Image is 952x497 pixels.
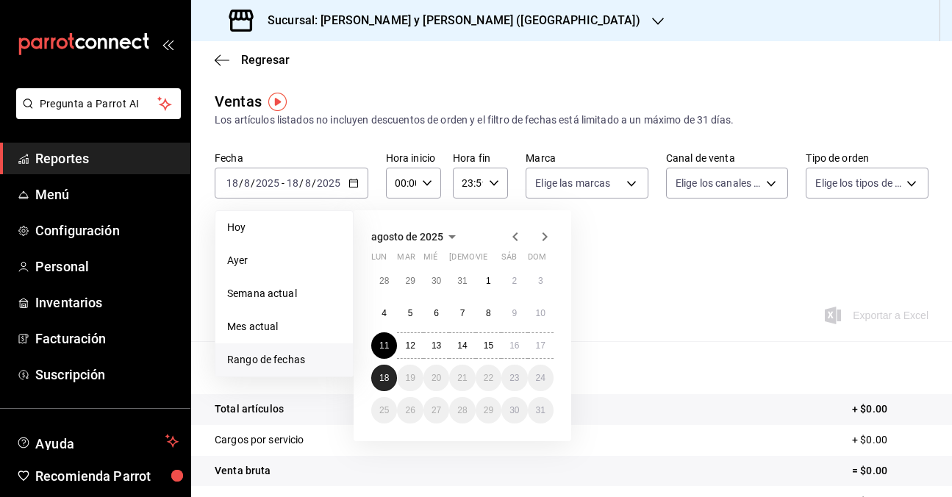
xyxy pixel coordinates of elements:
span: / [251,177,255,189]
input: -- [286,177,299,189]
input: ---- [316,177,341,189]
button: 14 de agosto de 2025 [449,332,475,359]
button: 13 de agosto de 2025 [423,332,449,359]
font: Suscripción [35,367,105,382]
abbr: 31 de agosto de 2025 [536,405,545,415]
button: 10 de agosto de 2025 [528,300,554,326]
abbr: 3 de agosto de 2025 [538,276,543,286]
button: 23 de agosto de 2025 [501,365,527,391]
abbr: 28 de agosto de 2025 [457,405,467,415]
abbr: 1 de agosto de 2025 [486,276,491,286]
button: open_drawer_menu [162,38,173,50]
abbr: 14 de agosto de 2025 [457,340,467,351]
button: 5 de agosto de 2025 [397,300,423,326]
abbr: 15 de agosto de 2025 [484,340,493,351]
button: 22 de agosto de 2025 [476,365,501,391]
span: Regresar [241,53,290,67]
button: 18 de agosto de 2025 [371,365,397,391]
button: 30 de agosto de 2025 [501,397,527,423]
abbr: 29 de agosto de 2025 [484,405,493,415]
abbr: 20 de agosto de 2025 [432,373,441,383]
abbr: jueves [449,252,536,268]
span: Semana actual [227,286,341,301]
span: - [282,177,284,189]
img: Marcador de información sobre herramientas [268,93,287,111]
button: Pregunta a Parrot AI [16,88,181,119]
p: Total artículos [215,401,284,417]
input: -- [304,177,312,189]
abbr: 28 de julio de 2025 [379,276,389,286]
button: 19 de agosto de 2025 [397,365,423,391]
abbr: 11 de agosto de 2025 [379,340,389,351]
font: Reportes [35,151,89,166]
button: 30 de julio de 2025 [423,268,449,294]
button: 2 de agosto de 2025 [501,268,527,294]
abbr: lunes [371,252,387,268]
span: / [312,177,316,189]
button: 16 de agosto de 2025 [501,332,527,359]
span: Pregunta a Parrot AI [40,96,158,112]
abbr: 30 de agosto de 2025 [509,405,519,415]
span: Ayer [227,253,341,268]
button: 31 de julio de 2025 [449,268,475,294]
button: 28 de agosto de 2025 [449,397,475,423]
span: / [299,177,304,189]
button: 26 de agosto de 2025 [397,397,423,423]
button: 31 de agosto de 2025 [528,397,554,423]
span: / [239,177,243,189]
label: Fecha [215,153,368,163]
div: Ventas [215,90,262,112]
abbr: 29 de julio de 2025 [405,276,415,286]
abbr: 6 de agosto de 2025 [434,308,439,318]
abbr: 13 de agosto de 2025 [432,340,441,351]
abbr: 19 de agosto de 2025 [405,373,415,383]
div: Los artículos listados no incluyen descuentos de orden y el filtro de fechas está limitado a un m... [215,112,928,128]
font: Personal [35,259,89,274]
button: 17 de agosto de 2025 [528,332,554,359]
span: Ayuda [35,432,160,450]
font: Inventarios [35,295,102,310]
input: -- [243,177,251,189]
button: 12 de agosto de 2025 [397,332,423,359]
button: 21 de agosto de 2025 [449,365,475,391]
abbr: sábado [501,252,517,268]
span: Elige los tipos de orden [815,176,901,190]
h3: Sucursal: [PERSON_NAME] y [PERSON_NAME] ([GEOGRAPHIC_DATA]) [256,12,640,29]
font: Menú [35,187,70,202]
button: 20 de agosto de 2025 [423,365,449,391]
span: Hoy [227,220,341,235]
span: Mes actual [227,319,341,335]
span: Elige las marcas [535,176,610,190]
p: Venta bruta [215,463,271,479]
abbr: 22 de agosto de 2025 [484,373,493,383]
button: 29 de julio de 2025 [397,268,423,294]
abbr: 23 de agosto de 2025 [509,373,519,383]
a: Pregunta a Parrot AI [10,107,181,122]
input: -- [226,177,239,189]
abbr: domingo [528,252,546,268]
font: Configuración [35,223,120,238]
abbr: 30 de julio de 2025 [432,276,441,286]
abbr: viernes [476,252,487,268]
abbr: 7 de agosto de 2025 [460,308,465,318]
abbr: 12 de agosto de 2025 [405,340,415,351]
button: 11 de agosto de 2025 [371,332,397,359]
label: Hora fin [453,153,508,163]
abbr: 21 de agosto de 2025 [457,373,467,383]
button: 29 de agosto de 2025 [476,397,501,423]
abbr: 26 de agosto de 2025 [405,405,415,415]
button: agosto de 2025 [371,228,461,246]
button: 1 de agosto de 2025 [476,268,501,294]
span: Elige los canales de venta [676,176,762,190]
label: Marca [526,153,648,163]
abbr: 27 de agosto de 2025 [432,405,441,415]
p: Cargos por servicio [215,432,304,448]
abbr: 24 de agosto de 2025 [536,373,545,383]
button: 28 de julio de 2025 [371,268,397,294]
button: 8 de agosto de 2025 [476,300,501,326]
abbr: 2 de agosto de 2025 [512,276,517,286]
button: 4 de agosto de 2025 [371,300,397,326]
button: 27 de agosto de 2025 [423,397,449,423]
abbr: 4 de agosto de 2025 [382,308,387,318]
